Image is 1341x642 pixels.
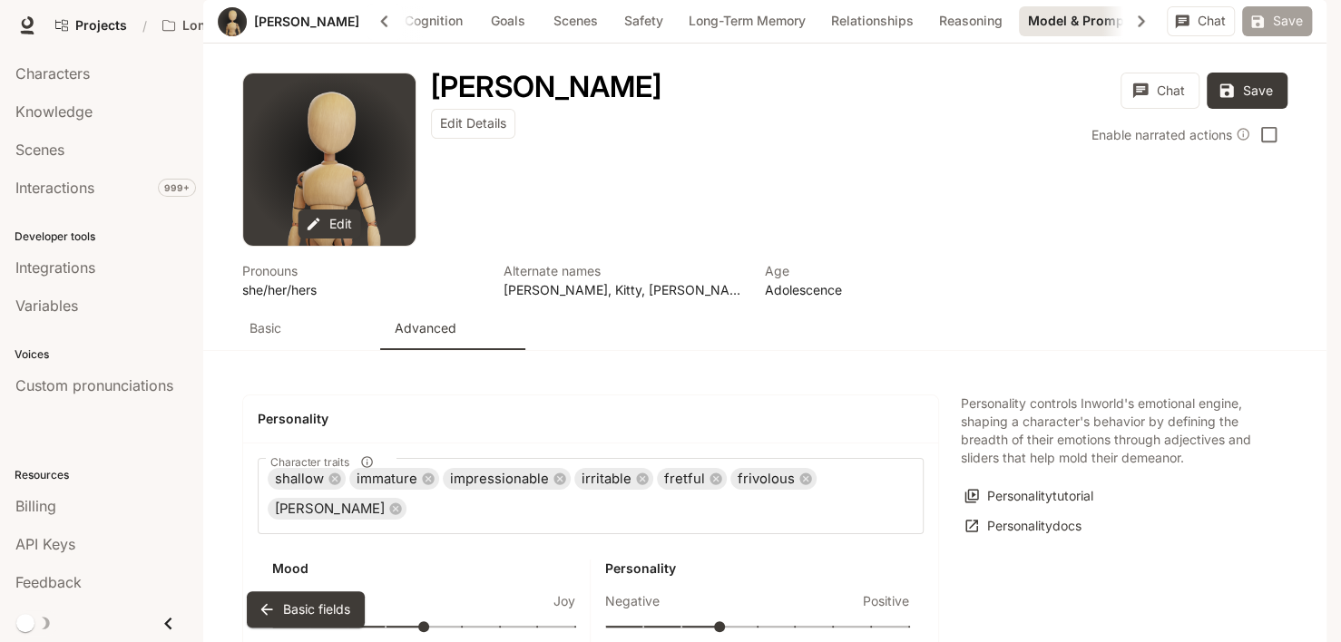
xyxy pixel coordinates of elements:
p: Pronouns [242,261,482,280]
h6: Personality [605,559,909,578]
p: she/her/hers [242,280,482,299]
span: immature [349,469,425,490]
div: / [135,16,154,35]
button: Edit [299,209,361,239]
button: Open workspace menu [154,7,280,44]
button: Open character details dialog [242,261,482,299]
p: Joy [553,592,575,610]
div: immature [349,468,439,490]
div: fretful [657,468,727,490]
div: shallow [268,468,346,490]
button: Model & Prompt [1019,6,1138,36]
button: Edit Details [431,109,515,139]
button: Open character details dialog [765,261,1004,299]
button: Reasoning [930,6,1012,36]
button: Open character details dialog [431,73,661,102]
div: Avatar image [243,73,416,246]
button: Save [1242,6,1312,36]
button: Goals [479,6,537,36]
p: Basic [250,319,281,337]
p: Negative [605,592,660,610]
h4: Personality [258,410,924,428]
span: frivolous [730,469,802,490]
a: [PERSON_NAME] [254,15,359,28]
button: Scenes [544,6,607,36]
div: Enable narrated actions [1091,125,1250,144]
a: Go to projects [47,7,135,44]
span: Projects [75,18,127,34]
a: Personalitydocs [961,511,1086,541]
p: Positive [863,592,909,610]
button: Open character avatar dialog [243,73,416,246]
span: Character traits [270,454,349,470]
button: Relationships [822,6,923,36]
button: Long-Term Memory [680,6,815,36]
button: Open character details dialog [504,261,743,299]
span: shallow [268,469,331,490]
button: Character traits [355,450,379,474]
h6: Mood [272,559,575,578]
button: Open character avatar dialog [218,7,247,36]
span: fretful [657,469,712,490]
span: irritable [574,469,639,490]
span: impressionable [443,469,556,490]
p: Longbourn [182,18,252,34]
button: Save [1207,73,1287,109]
p: [PERSON_NAME], Kitty, [PERSON_NAME] [PERSON_NAME] [504,280,743,299]
button: Chat [1121,73,1199,109]
p: Personality controls Inworld's emotional engine, shaping a character's behavior by defining the b... [961,394,1266,467]
p: Alternate names [504,261,743,280]
button: Basic fields [247,591,365,627]
span: [PERSON_NAME] [268,499,392,520]
div: Avatar image [218,7,247,36]
button: Personalitytutorial [961,481,1098,511]
div: impressionable [443,468,571,490]
button: Safety [614,6,672,36]
p: Advanced [395,319,456,337]
div: irritable [574,468,653,490]
p: Adolescence [765,280,1004,299]
p: Age [765,261,1004,280]
div: [PERSON_NAME] [268,498,406,520]
div: frivolous [730,468,817,490]
button: Chat [1167,6,1235,36]
h1: [PERSON_NAME] [431,69,661,104]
